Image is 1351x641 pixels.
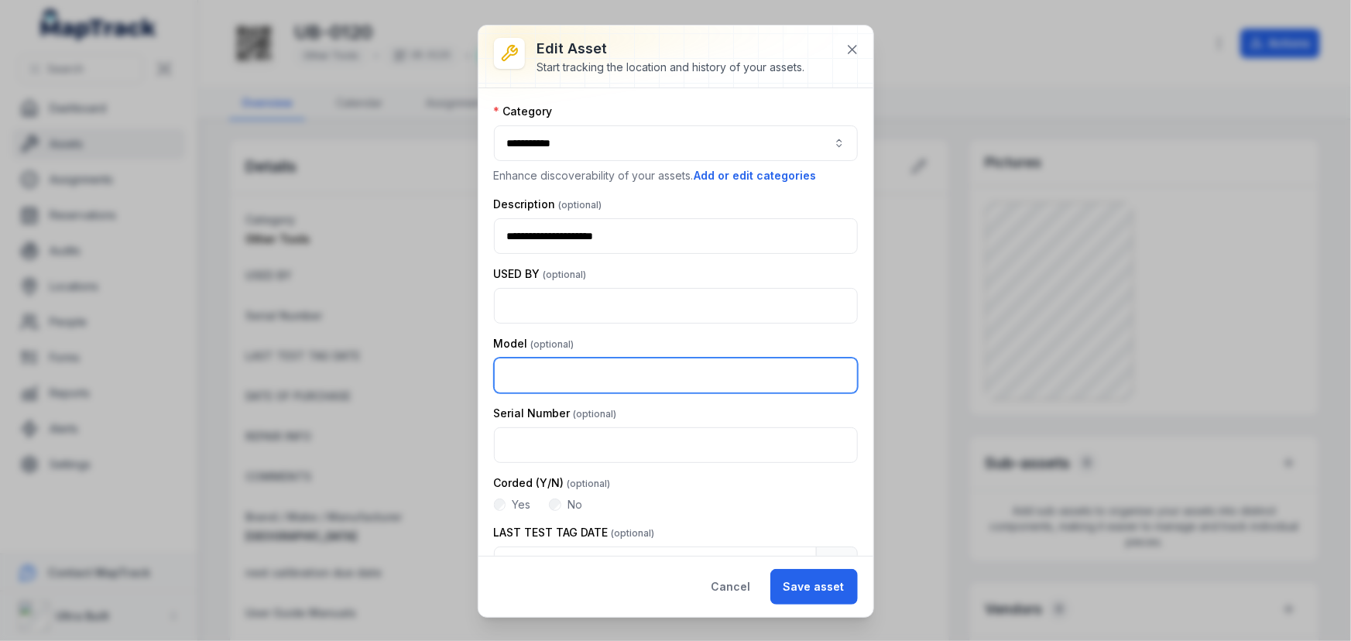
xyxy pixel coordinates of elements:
[494,104,553,119] label: Category
[537,38,805,60] h3: Edit asset
[512,497,530,512] label: Yes
[694,167,818,184] button: Add or edit categories
[494,167,858,184] p: Enhance discoverability of your assets.
[494,266,587,282] label: USED BY
[537,60,805,75] div: Start tracking the location and history of your assets.
[494,197,602,212] label: Description
[770,569,858,605] button: Save asset
[494,525,655,540] label: LAST TEST TAG DATE
[698,569,764,605] button: Cancel
[494,475,611,491] label: Corded (Y/N)
[567,497,582,512] label: No
[494,406,617,421] label: Serial Number
[816,547,858,582] button: Calendar
[494,336,574,351] label: Model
